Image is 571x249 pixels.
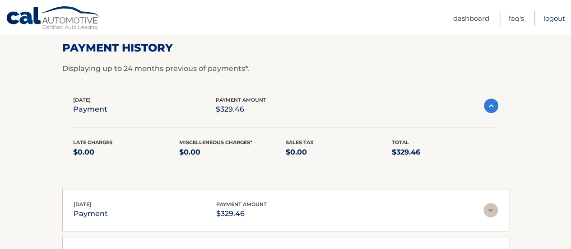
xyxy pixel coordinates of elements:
img: accordion-rest.svg [483,203,498,217]
p: Displaying up to 24 months previous of payments*. [62,63,509,74]
p: payment [74,207,108,220]
p: $329.46 [216,103,266,116]
a: Dashboard [453,11,489,26]
img: accordion-active.svg [484,99,498,113]
span: Late Charges [73,139,112,146]
a: Cal Automotive [6,6,101,32]
span: [DATE] [73,97,91,103]
p: $0.00 [286,146,392,159]
p: $329.46 [392,146,498,159]
span: Miscelleneous Charges* [179,139,252,146]
p: $0.00 [179,146,286,159]
p: $0.00 [73,146,180,159]
a: FAQ's [509,11,524,26]
p: $329.46 [216,207,267,220]
span: payment amount [216,97,266,103]
span: [DATE] [74,201,91,207]
span: Sales Tax [286,139,314,146]
span: Total [392,139,409,146]
span: payment amount [216,201,267,207]
p: payment [73,103,107,116]
a: Logout [543,11,565,26]
h2: Payment History [62,41,509,55]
